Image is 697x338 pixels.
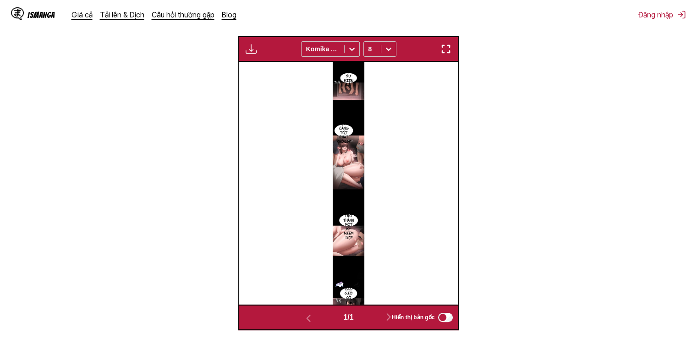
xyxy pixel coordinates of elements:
img: Logo IsManga [11,7,24,20]
img: Đăng xuất [677,10,686,19]
font: 1 [343,313,347,321]
a: Tải lên & Dịch [100,10,144,19]
a: Giá cả [71,10,93,19]
a: Blog [222,10,236,19]
img: Trang tiếp theo [383,311,394,322]
button: Đăng nhập [638,10,686,19]
a: Logo IsMangaIsManga [11,7,71,22]
img: Vào chế độ toàn màn hình [440,44,451,55]
font: / [347,313,349,321]
font: Chắc chắn nó sẽ trở thành một kỷ niệm đẹp. [343,200,354,240]
font: Một sự kiện là. [344,69,353,87]
font: IsManga [27,11,55,19]
img: Tải xuống hình ảnh đã dịch [246,44,257,55]
input: Hiển thị bản gốc [438,313,453,322]
img: Trang trước [303,313,314,324]
a: Câu hỏi thường gặp [152,10,214,19]
font: Hiển thị bản gốc [392,314,434,321]
font: Càng ồn ào càng tốt phải không? [337,117,351,143]
font: Đăng nhập [638,10,673,19]
font: 1 [350,313,354,321]
img: Bảng Manga [333,62,364,304]
font: Tôi không bao giờ có thể quên. [343,278,355,309]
